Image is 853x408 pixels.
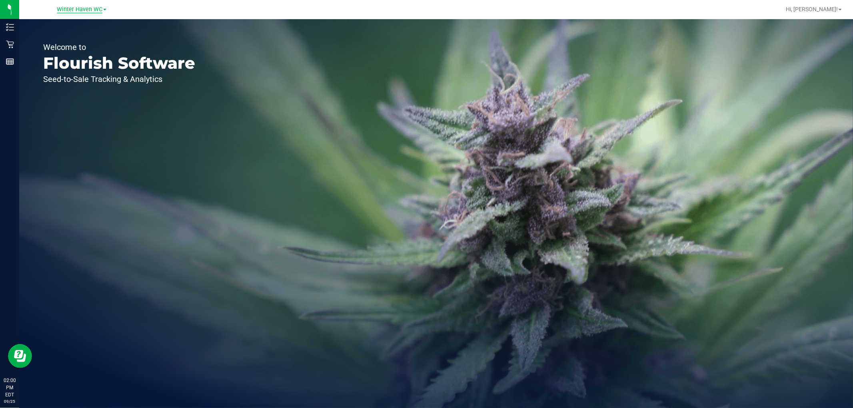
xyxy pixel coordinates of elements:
p: 09/25 [4,398,16,404]
span: Winter Haven WC [57,6,102,13]
p: 02:00 PM EDT [4,377,16,398]
iframe: Resource center [8,344,32,368]
p: Welcome to [43,43,195,51]
span: Hi, [PERSON_NAME]! [786,6,838,12]
inline-svg: Retail [6,40,14,48]
inline-svg: Reports [6,58,14,66]
inline-svg: Inventory [6,23,14,31]
p: Seed-to-Sale Tracking & Analytics [43,75,195,83]
p: Flourish Software [43,55,195,71]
